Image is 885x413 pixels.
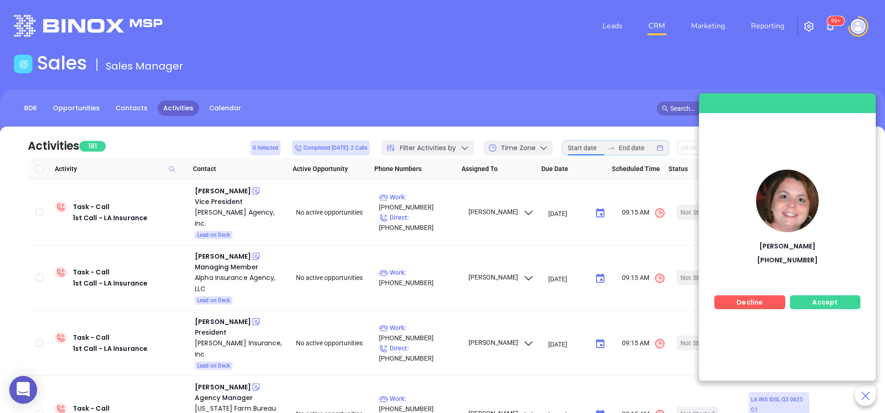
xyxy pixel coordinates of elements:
button: Choose date, selected date is Sep 8, 2025 [591,335,609,353]
span: Lead on Deck [197,230,230,240]
span: swap-right [608,144,615,152]
th: Scheduled Time [607,158,665,180]
div: No active opportunities [296,207,371,217]
span: Work : [379,324,406,331]
span: Work : [379,395,406,402]
span: Lead on Deck [197,295,230,305]
p: [PHONE_NUMBER] [725,255,849,260]
input: MM/DD/YYYY [548,339,588,349]
p: [PHONE_NUMBER] [379,267,460,288]
span: Lead on Deck [197,361,230,371]
th: Active Opportunity [283,158,371,180]
div: Task - Call [73,201,147,223]
span: [PERSON_NAME] [467,339,534,346]
a: CRM [645,17,669,35]
span: Filter Activities by [400,143,456,153]
a: Alpha Insurance Agency, LLC [195,272,283,294]
input: End date [619,143,655,153]
img: user [851,19,866,34]
span: to [608,144,615,152]
div: Agency Manager [195,393,283,403]
div: Activities [28,138,79,154]
div: [PERSON_NAME] [195,381,251,393]
div: [PERSON_NAME] [195,251,251,262]
span: 181 [79,141,106,152]
span: Work : [379,269,406,276]
a: Opportunities [47,101,105,116]
span: [PERSON_NAME] [467,273,534,281]
span: Work : [379,193,406,201]
a: Leads [599,17,626,35]
th: Assigned To [458,158,538,180]
button: Choose date, selected date is Sep 8, 2025 [591,204,609,222]
a: Reporting [747,17,788,35]
img: iconNotification [825,21,836,32]
span: 09:15 AM [622,338,666,349]
div: 1st Call - LA Insurance [73,278,147,289]
div: Managing Member [195,262,283,272]
input: MM/DD/YYYY [548,274,588,283]
a: BDR [19,101,43,116]
span: search [662,105,668,112]
div: Not Started [680,270,715,285]
input: MM/DD/YYYY [548,209,588,218]
div: Vice President [195,197,283,207]
span: 0 Selected [253,143,278,153]
h1: Sales [37,52,87,74]
th: Due Date [538,158,607,180]
input: Search… [670,103,837,114]
span: Activity [55,164,186,174]
a: Calendar [204,101,247,116]
p: [PHONE_NUMBER] [379,343,460,363]
th: Phone Numbers [371,158,458,180]
div: [PERSON_NAME] [195,316,251,327]
p: [PHONE_NUMBER] [379,323,460,343]
div: Not Started [680,336,715,350]
span: Time Zone [501,143,536,153]
span: 09:15 AM [622,273,666,284]
input: Start date [568,143,604,153]
div: 1st Call - LA Insurance [73,343,147,354]
sup: 101 [827,16,844,25]
button: Edit Due Date [677,141,729,155]
a: Activities [158,101,199,116]
a: Marketing [687,17,729,35]
span: Direct : [379,214,409,221]
p: [PERSON_NAME] [725,241,849,246]
div: No active opportunities [296,338,371,348]
div: No active opportunities [296,273,371,283]
a: [PERSON_NAME] Insurance, Inc [195,337,283,360]
div: Task - Call [73,332,147,354]
div: 1st Call - LA Insurance [73,212,147,223]
img: logo [14,15,162,37]
span: 09:15 AM [622,207,666,219]
button: Choose date, selected date is Sep 8, 2025 [591,269,609,288]
span: Direct : [379,344,409,352]
p: [PHONE_NUMBER] [379,192,460,212]
div: [PERSON_NAME] [195,185,251,197]
span: Completed [DATE]: 2 Calls [295,143,367,153]
a: Contacts [110,101,153,116]
img: iconSetting [803,21,814,32]
div: Task - Call [73,267,147,289]
a: [PERSON_NAME] Agency, Inc. [195,207,283,229]
span: Accept [812,298,838,307]
div: Not Started [680,205,715,220]
th: Status [665,158,730,180]
span: [PERSON_NAME] [467,208,534,216]
img: 7Nk9UO1w1meRNmDhg60L%2FlinkdnImageContactsimage-linkedin-contact-10798.png [756,170,819,232]
span: Sales Manager [106,59,183,73]
p: [PHONE_NUMBER] [379,212,460,233]
div: President [195,327,283,337]
th: Contact [189,158,284,180]
span: Decline [737,298,763,307]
